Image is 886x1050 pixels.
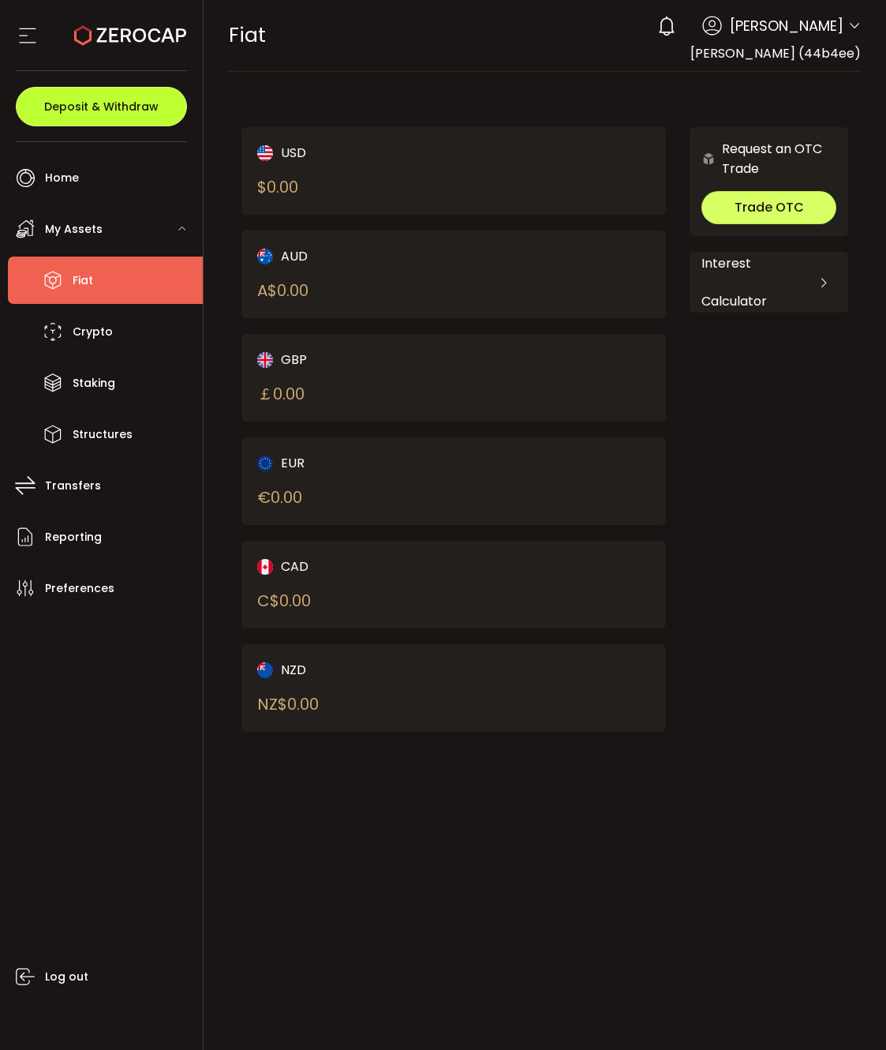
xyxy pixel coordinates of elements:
button: Trade OTC [701,191,836,224]
img: 6nGpN7MZ9FLuBP83NiajKbTRY4UzlzQtBKtCrLLspmCkSvCZHBKvY3NxgQaT5JnOQREvtQ257bXeeSTueZfAPizblJ+Fe8JwA... [701,152,716,166]
div: GBP [257,350,434,369]
span: Reporting [45,526,102,549]
span: [PERSON_NAME] [730,15,843,36]
span: Deposit & Withdraw [44,101,159,112]
div: NZ$ 0.00 [257,692,319,716]
div: NZD [257,660,434,680]
span: Crypto [73,321,113,343]
div: EUR [257,453,434,473]
span: Staking [73,372,115,395]
span: Transfers [45,474,101,497]
iframe: Chat Widget [807,974,886,1050]
img: nzd_portfolio.svg [257,662,273,678]
div: USD [257,143,434,163]
button: Deposit & Withdraw [16,87,187,126]
div: AUD [257,246,434,266]
div: Request an OTC Trade [690,139,848,178]
div: ￡ 0.00 [257,382,305,406]
img: gbp_portfolio.svg [257,352,273,368]
span: Preferences [45,577,114,600]
span: Home [45,167,79,189]
div: CAD [257,557,434,576]
div: $ 0.00 [257,175,298,199]
img: usd_portfolio.svg [257,145,273,161]
span: Structures [73,423,133,446]
div: Interest Calculator [701,264,836,302]
span: Fiat [229,21,266,49]
img: cad_portfolio.svg [257,559,273,575]
img: eur_portfolio.svg [257,456,273,471]
span: Fiat [73,269,93,292]
span: [PERSON_NAME] (44b4ee) [690,44,861,62]
span: Log out [45,966,88,988]
span: My Assets [45,218,103,241]
span: Trade OTC [735,198,804,216]
div: € 0.00 [257,486,302,509]
img: aud_portfolio.svg [257,249,273,264]
div: C$ 0.00 [257,589,311,613]
div: A$ 0.00 [257,279,308,302]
